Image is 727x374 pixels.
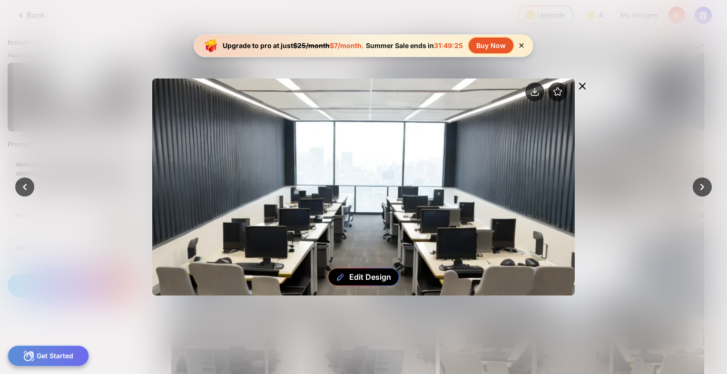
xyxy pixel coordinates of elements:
span: 31:49:25 [434,41,463,49]
div: Edit Design [349,272,391,282]
span: $25/month [293,41,330,49]
div: Upgrade to pro at just [223,41,364,49]
div: Summer Sale ends in [364,41,465,49]
div: Buy Now [469,38,513,53]
span: $7/month. [330,41,364,49]
img: upgrade-banner-new-year-icon.gif [202,36,221,55]
div: Get Started [8,345,89,366]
